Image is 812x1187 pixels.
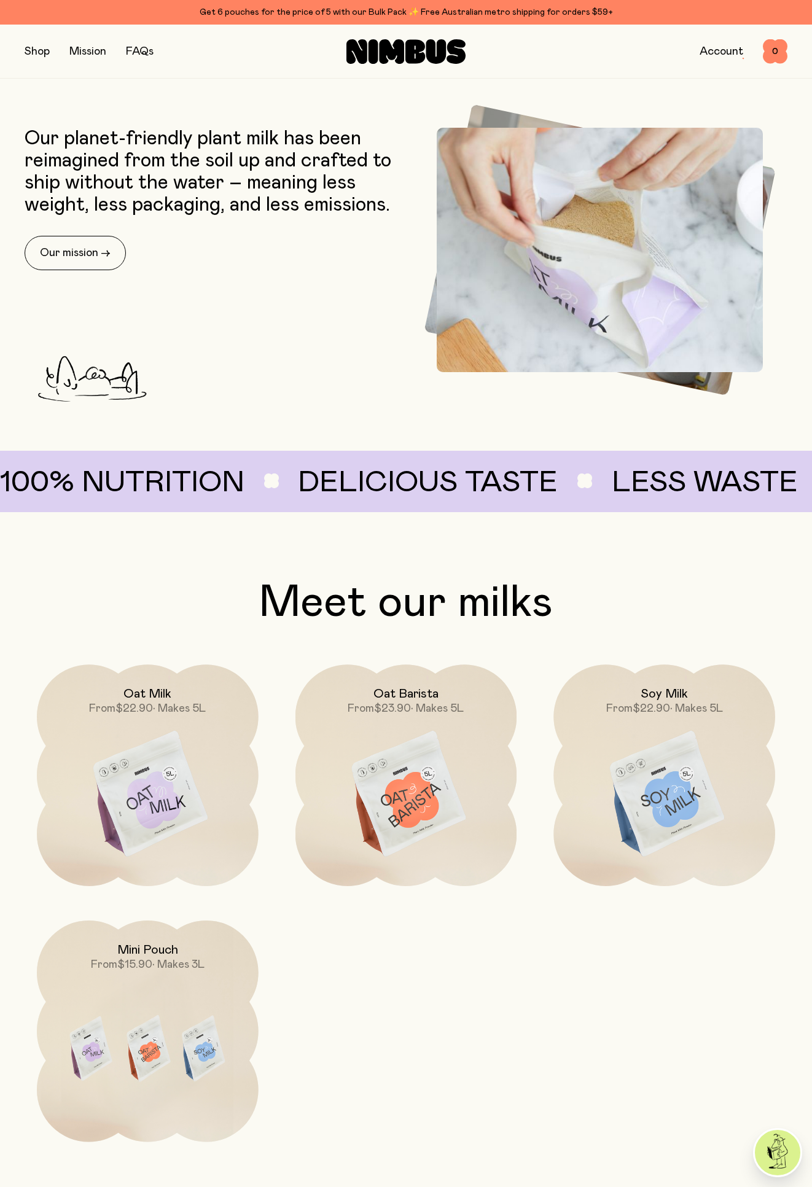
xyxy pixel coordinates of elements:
span: Delicious taste [297,468,611,497]
img: Oat Milk pouch being opened [437,128,763,372]
h2: Meet our milks [25,581,787,625]
span: $15.90 [117,959,152,970]
span: • Makes 3L [152,959,205,970]
span: $23.90 [374,703,411,714]
a: Account [700,46,743,57]
span: From [606,703,633,714]
span: From [91,959,117,970]
a: Mission [69,46,106,57]
span: • Makes 5L [411,703,464,714]
h2: Mini Pouch [117,943,178,957]
h2: Oat Milk [123,687,171,701]
span: $22.90 [633,703,670,714]
span: $22.90 [115,703,153,714]
a: Oat MilkFrom$22.90• Makes 5L [37,664,259,886]
a: Mini PouchFrom$15.90• Makes 3L [37,920,259,1142]
h2: Soy Milk [641,687,688,701]
h2: Oat Barista [373,687,439,701]
img: agent [755,1130,800,1175]
a: Oat BaristaFrom$23.90• Makes 5L [295,664,517,886]
p: Our planet-friendly plant milk has been reimagined from the soil up and crafted to ship without t... [25,128,400,216]
span: From [348,703,374,714]
div: Get 6 pouches for the price of 5 with our Bulk Pack ✨ Free Australian metro shipping for orders $59+ [25,5,787,20]
a: Our mission → [25,236,126,270]
span: • Makes 5L [153,703,206,714]
button: 0 [763,39,787,64]
a: Soy MilkFrom$22.90• Makes 5L [553,664,775,886]
span: • Makes 5L [670,703,723,714]
span: From [89,703,115,714]
a: FAQs [126,46,154,57]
